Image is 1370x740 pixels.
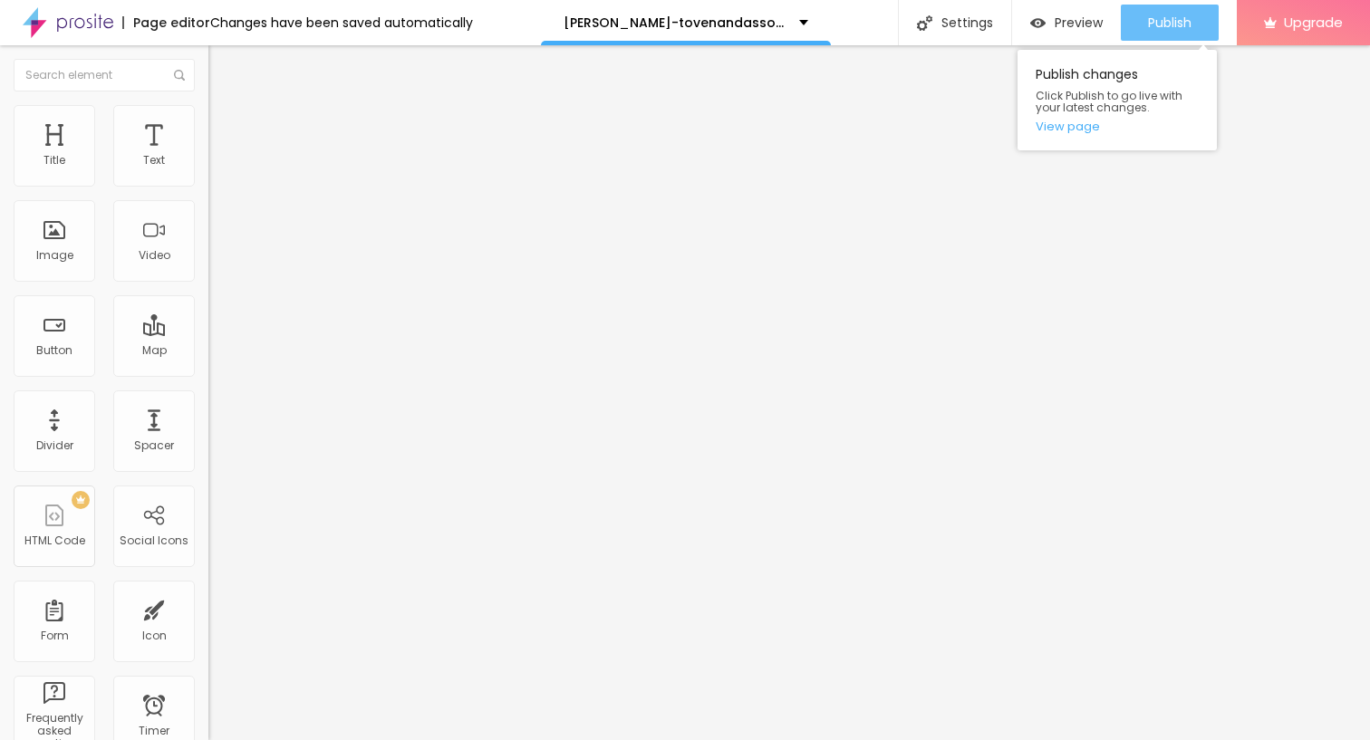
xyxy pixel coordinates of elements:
[1055,15,1103,30] span: Preview
[36,344,72,357] div: Button
[134,439,174,452] div: Spacer
[210,16,473,29] div: Changes have been saved automatically
[36,249,73,262] div: Image
[1284,14,1343,30] span: Upgrade
[139,725,169,737] div: Timer
[1121,5,1219,41] button: Publish
[41,629,69,642] div: Form
[174,70,185,81] img: Icone
[1148,15,1192,30] span: Publish
[43,154,65,167] div: Title
[142,344,167,357] div: Map
[142,629,167,642] div: Icon
[14,59,195,91] input: Search element
[1036,90,1199,113] span: Click Publish to go live with your latest changes.
[139,249,170,262] div: Video
[120,534,188,547] div: Social Icons
[917,15,932,31] img: Icone
[1030,15,1046,31] img: view-1.svg
[564,16,786,29] p: [PERSON_NAME]-tovenandassociates
[1036,120,1199,132] a: View page
[1018,50,1217,150] div: Publish changes
[36,439,73,452] div: Divider
[143,154,165,167] div: Text
[24,534,85,547] div: HTML Code
[122,16,210,29] div: Page editor
[1012,5,1121,41] button: Preview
